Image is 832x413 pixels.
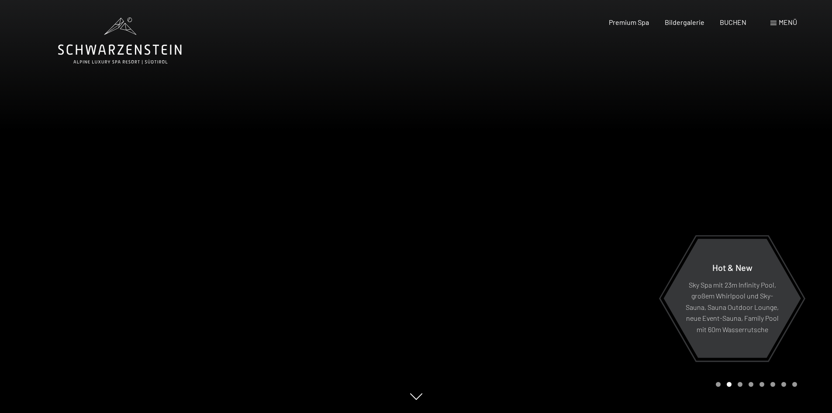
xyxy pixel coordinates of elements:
a: Bildergalerie [665,18,704,26]
div: Carousel Pagination [713,382,797,387]
a: BUCHEN [720,18,746,26]
div: Carousel Page 4 [749,382,753,387]
p: Sky Spa mit 23m Infinity Pool, großem Whirlpool und Sky-Sauna, Sauna Outdoor Lounge, neue Event-S... [685,279,780,335]
span: Hot & New [712,262,753,272]
a: Premium Spa [609,18,649,26]
div: Carousel Page 5 [760,382,764,387]
div: Carousel Page 8 [792,382,797,387]
div: Carousel Page 2 (Current Slide) [727,382,732,387]
div: Carousel Page 3 [738,382,742,387]
div: Carousel Page 7 [781,382,786,387]
div: Carousel Page 6 [770,382,775,387]
span: Menü [779,18,797,26]
a: Hot & New Sky Spa mit 23m Infinity Pool, großem Whirlpool und Sky-Sauna, Sauna Outdoor Lounge, ne... [663,238,801,358]
div: Carousel Page 1 [716,382,721,387]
